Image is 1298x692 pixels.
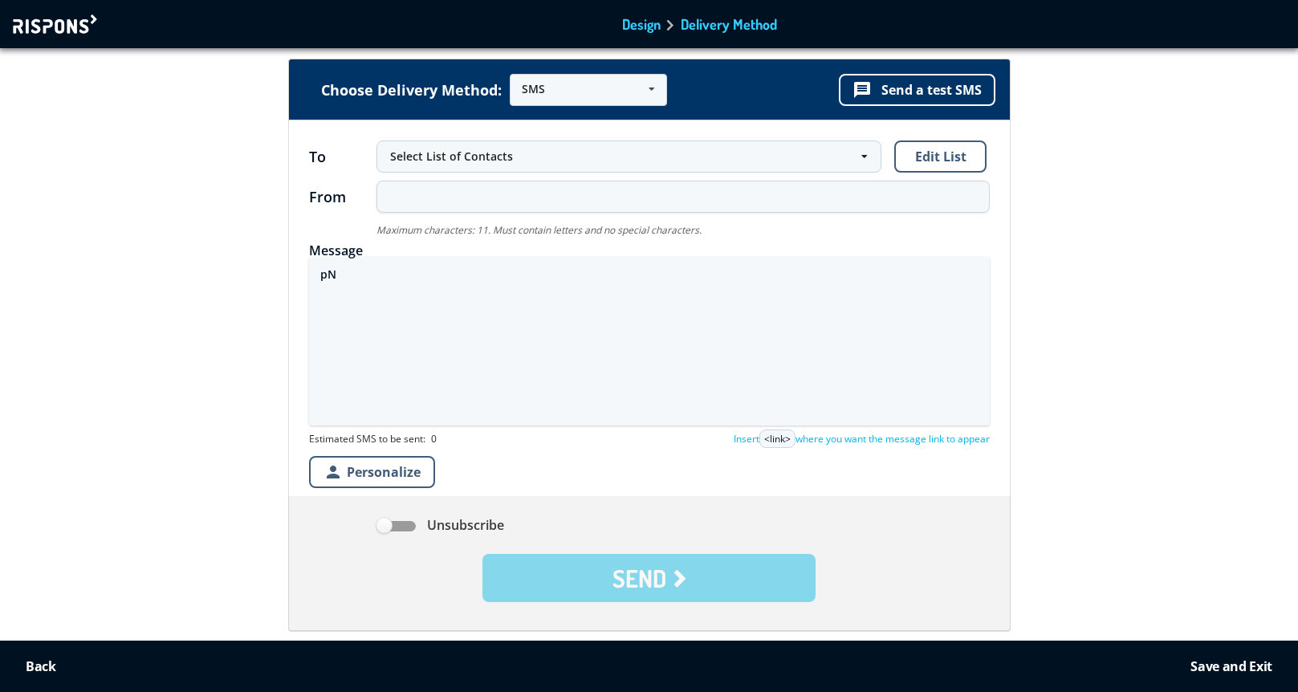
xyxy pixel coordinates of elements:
button: Edit List [894,140,987,173]
span: <link> [759,429,795,448]
button: personPersonalize [309,456,435,488]
i: person [323,462,343,482]
a: Design [622,17,661,31]
div: Save and Exit [1190,658,1272,674]
span: Choose Delivery Method: [321,83,502,97]
label: Unsubscribe [376,517,504,534]
textarea: pN [309,257,990,425]
span: Estimated SMS to be sent: [309,431,437,447]
span: 0 [431,431,437,447]
div: SMS [522,83,545,95]
div: Select List of Contacts [390,149,852,165]
div: Maximum characters: 11. Must contain letters and no special characters. [376,225,990,236]
i: message [852,80,872,100]
div: From [309,189,376,204]
div: Message [309,244,990,257]
span: Back [26,657,56,675]
button: messageSend a test SMS [839,74,995,106]
p: Insert where you want the message link to appear [734,429,990,448]
a: Delivery Method [681,17,777,31]
span: To [309,149,376,165]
